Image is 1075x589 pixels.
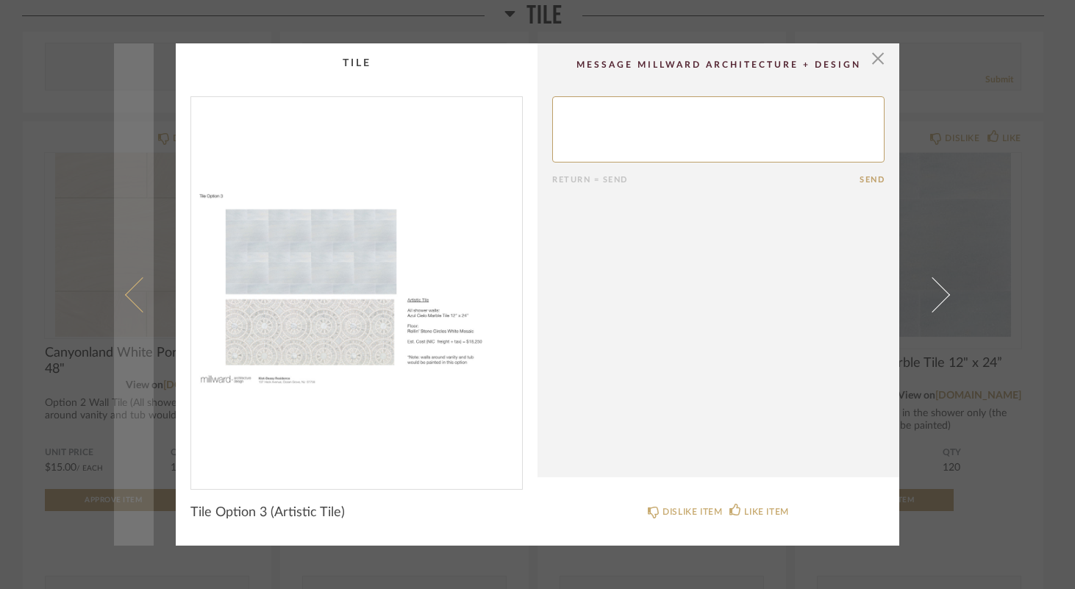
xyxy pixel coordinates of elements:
[662,504,722,519] div: DISLIKE ITEM
[744,504,788,519] div: LIKE ITEM
[190,504,345,521] span: Tile Option 3 (Artistic Tile)
[863,43,893,73] button: Close
[860,175,885,185] button: Send
[191,97,522,477] div: 0
[191,97,522,477] img: 8e659297-a336-4f70-afda-d81209713793_1000x1000.jpg
[552,175,860,185] div: Return = Send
